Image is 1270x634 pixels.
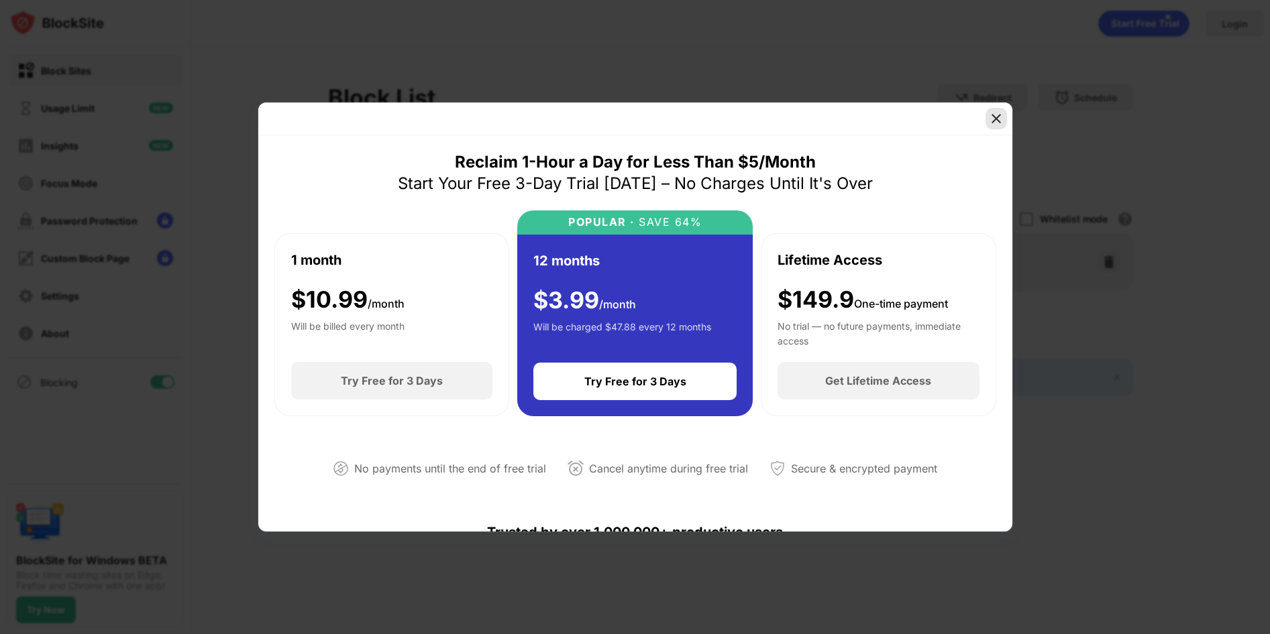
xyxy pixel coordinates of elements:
div: Will be charged $47.88 every 12 months [533,320,711,346]
div: Try Free for 3 Days [584,375,686,388]
img: secured-payment [770,460,786,477]
div: 1 month [291,250,341,270]
div: Lifetime Access [778,250,882,270]
span: One-time payment [854,297,948,310]
div: POPULAR · [568,216,635,229]
div: Cancel anytime during free trial [589,459,748,479]
div: SAVE 64% [635,216,702,229]
div: $ 10.99 [291,286,405,314]
div: Will be billed every month [291,319,405,346]
span: /month [368,297,405,310]
div: No trial — no future payments, immediate access [778,319,980,346]
img: not-paying [333,460,349,477]
div: 12 months [533,251,600,271]
div: Reclaim 1-Hour a Day for Less Than $5/Month [455,151,816,173]
div: Start Your Free 3-Day Trial [DATE] – No Charges Until It's Over [398,173,873,194]
div: Try Free for 3 Days [341,374,443,387]
span: /month [599,298,636,311]
div: Secure & encrypted payment [791,459,937,479]
div: No payments until the end of free trial [354,459,546,479]
div: Trusted by over 1,000,000+ productive users [274,500,996,564]
div: $ 3.99 [533,287,636,314]
div: $149.9 [778,286,948,314]
div: Get Lifetime Access [825,374,931,387]
img: cancel-anytime [568,460,584,477]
